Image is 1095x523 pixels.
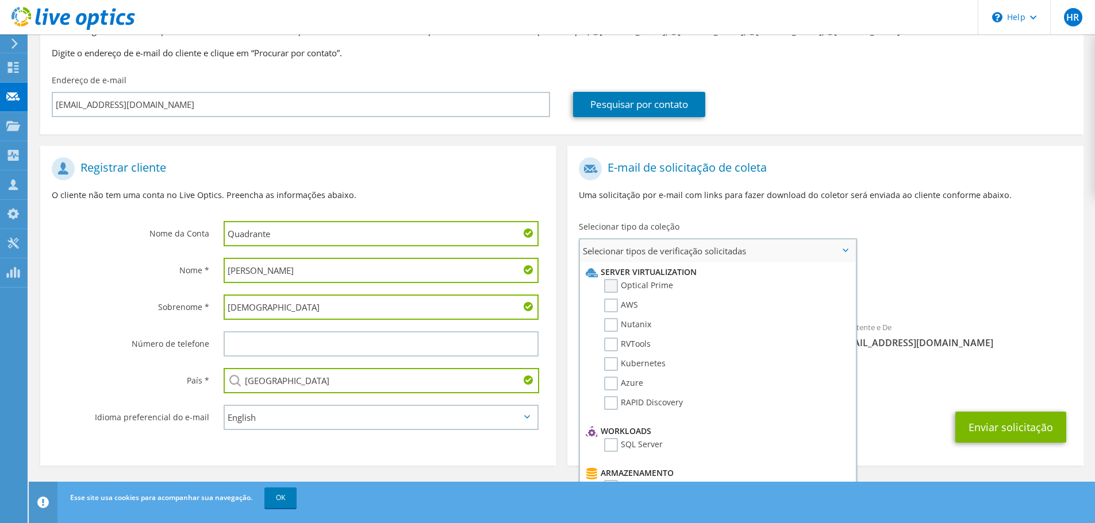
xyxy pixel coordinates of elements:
label: Kubernetes [604,357,666,371]
label: País * [52,368,209,386]
label: Idioma preferencial do e-mail [52,405,209,423]
span: [EMAIL_ADDRESS][DOMAIN_NAME] [837,336,1072,349]
label: AWS [604,299,638,312]
label: Nome da Conta [52,221,209,239]
li: Workloads [583,424,850,438]
li: Armazenamento [583,466,850,480]
label: RVTools [604,338,651,351]
label: Sobrenome * [52,295,209,313]
h3: Digite o endereço de e-mail do cliente e clique em “Procurar por contato”. [52,47,1072,59]
a: Pesquisar por contato [573,92,705,117]
span: Esse site usa cookies para acompanhar sua navegação. [70,493,252,502]
label: Nome * [52,258,209,276]
label: Número de telefone [52,331,209,350]
a: OK [264,487,297,508]
span: Selecionar tipos de verificação solicitadas [580,239,855,262]
label: Optical Prime [604,279,673,293]
label: Azure [604,377,643,390]
div: Coleções solicitadas [567,267,1083,309]
button: Enviar solicitação [955,412,1066,443]
svg: \n [992,12,1002,22]
div: CC e Responder para [567,361,1083,400]
span: HR [1064,8,1082,26]
h1: Registrar cliente [52,157,539,180]
label: Selecionar tipo da coleção [579,221,679,233]
label: CLARiiON/VNX [604,480,676,494]
label: RAPID Discovery [604,396,683,410]
p: Uma solicitação por e-mail com links para fazer download do coletor será enviada ao cliente confo... [579,189,1071,202]
div: Para [567,315,825,355]
label: Nutanix [604,318,651,332]
div: Remetente e De [825,315,1084,355]
label: SQL Server [604,438,663,452]
label: Endereço de e-mail [52,75,126,86]
h1: E-mail de solicitação de coleta [579,157,1066,180]
li: Server Virtualization [583,265,850,279]
p: O cliente não tem uma conta no Live Optics. Preencha as informações abaixo. [52,189,544,202]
